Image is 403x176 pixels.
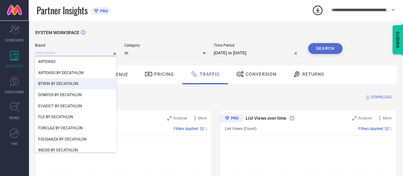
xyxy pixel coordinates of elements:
[35,78,116,89] div: BTWIN BY DECATHLON
[37,4,88,17] span: Partner Insights
[35,30,79,35] span: SYSTEM WORKSPACE
[312,4,323,16] div: Open download list
[35,89,116,100] div: DOMYOS BY DECATHLON
[220,114,243,124] div: Premium
[391,126,392,131] span: |
[98,9,108,13] span: PRO
[200,72,220,77] span: Traffic
[38,81,78,86] span: BTWIN BY DECATHLON
[5,38,24,42] span: SCORECARDS
[38,93,82,97] span: DOMYOS BY DECATHLON
[383,116,392,120] span: More
[35,43,116,48] span: Brand
[38,148,78,152] span: INESIS BY DECATHLON
[35,134,116,145] div: FOUGANZA BY DECATHLON
[9,115,20,120] span: TRENDS
[206,126,207,131] span: |
[225,126,256,131] span: List Views (Count)
[352,116,356,120] svg: Zoom
[35,50,116,56] input: Select brand
[302,72,324,77] span: Returns
[214,49,300,57] input: Select time period
[107,72,128,77] span: Revenue
[6,64,23,68] span: WORKSPACE
[35,67,116,78] div: ARTENGO BY DECATHLON
[246,72,277,77] span: Conversion
[167,116,172,120] svg: Zoom
[124,43,205,48] span: Category
[38,59,55,64] span: ARTENGO
[35,145,116,156] div: INESIS BY DECATHLON
[11,141,18,146] span: FWD
[38,104,82,108] span: EVADICT BY DECATHLON
[35,101,116,111] div: EVADICT BY DECATHLON
[246,116,286,121] span: List Views over time
[308,43,342,54] button: Search
[35,56,116,67] div: ARTENGO
[38,71,84,75] span: ARTENGO BY DECATHLON
[214,43,300,48] span: Time Period
[173,116,187,120] span: Analyse
[174,126,198,131] span: Filters Applied
[198,116,207,120] span: More
[358,126,383,131] span: Filters Applied
[38,115,73,119] span: FLX BY DECATHLON
[371,94,392,100] span: DOWNLOAD
[358,116,372,120] span: Analyse
[35,123,116,134] div: FORCLAZ BY DECATHLON
[38,126,83,130] span: FORCLAZ BY DECATHLON
[5,89,24,94] span: SUGGESTIONS
[38,137,87,142] span: FOUGANZA BY DECATHLON
[35,111,116,122] div: FLX BY DECATHLON
[154,72,174,77] span: Pricing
